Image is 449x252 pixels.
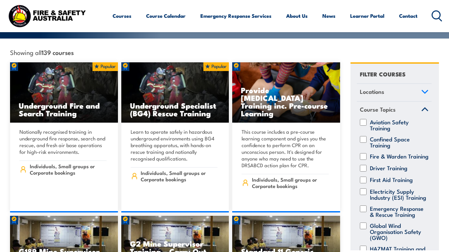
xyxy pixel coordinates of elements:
[19,128,107,155] p: Nationally recognised training in underground fire response, search and rescue, and fresh air bas...
[357,84,432,101] a: Locations
[370,223,429,241] label: Global Wind Organisation Safety (GWO)
[121,62,229,123] img: Underground mine rescue
[146,8,186,24] a: Course Calendar
[370,177,413,183] label: First Aid Training
[232,62,340,123] img: Low Voltage Rescue and Provide CPR
[10,62,118,123] img: Underground mine rescue
[10,62,118,123] a: Underground Fire and Search Training
[370,205,429,217] label: Emergency Response & Rescue Training
[350,8,384,24] a: Learner Portal
[286,8,308,24] a: About Us
[30,163,107,176] span: Individuals, Small groups or Corporate bookings
[322,8,335,24] a: News
[200,8,271,24] a: Emergency Response Services
[252,176,329,189] span: Individuals, Small groups or Corporate bookings
[360,87,384,96] span: Locations
[241,86,331,117] h3: Provide [MEDICAL_DATA] Training inc. Pre-course Learning
[370,153,429,160] label: Fire & Warden Training
[42,48,74,57] strong: 139 courses
[232,62,340,123] a: Provide [MEDICAL_DATA] Training inc. Pre-course Learning
[121,62,229,123] a: Underground Specialist (BG4) Rescue Training
[130,102,220,117] h3: Underground Specialist (BG4) Rescue Training
[10,49,74,56] span: Showing all
[131,128,218,162] p: Learn to operate safely in hazardous underground environments using BG4 breathing apparatus, with...
[360,69,405,78] h4: FILTER COURSES
[360,105,396,114] span: Course Topics
[19,102,109,117] h3: Underground Fire and Search Training
[370,136,429,148] label: Confined Space Training
[357,102,432,119] a: Course Topics
[399,8,418,24] a: Contact
[113,8,131,24] a: Courses
[141,170,217,182] span: Individuals, Small groups or Corporate bookings
[370,119,429,131] label: Aviation Safety Training
[370,188,429,200] label: Electricity Supply Industry (ESI) Training
[370,165,407,172] label: Driver Training
[242,128,329,169] p: This course includes a pre-course learning component and gives you the confidence to perform CPR ...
